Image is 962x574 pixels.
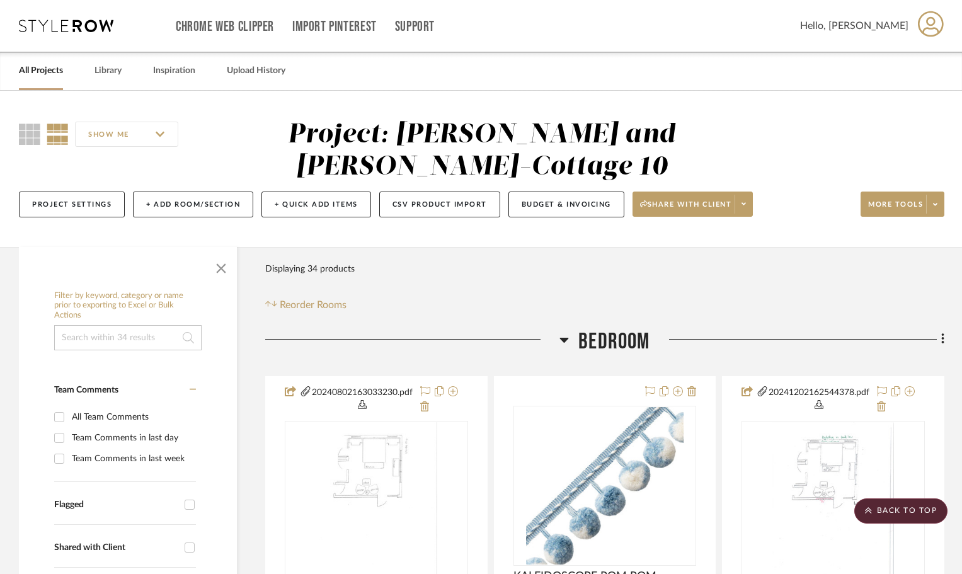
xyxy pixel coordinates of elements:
img: KALEIDOSCOPE POM POM FRINGE [526,407,684,565]
a: Inspiration [153,62,195,79]
button: + Quick Add Items [261,192,371,217]
span: Share with client [640,200,732,219]
button: More tools [861,192,944,217]
scroll-to-top-button: BACK TO TOP [854,498,948,524]
span: Team Comments [54,386,118,394]
a: Import Pinterest [292,21,377,32]
div: All Team Comments [72,407,193,427]
button: Project Settings [19,192,125,217]
div: Displaying 34 products [265,256,355,282]
button: Share with client [633,192,753,217]
button: Reorder Rooms [265,297,346,313]
span: More tools [868,200,923,219]
button: 20241202162544378.pdf [769,384,869,415]
div: Shared with Client [54,542,178,553]
a: Chrome Web Clipper [176,21,274,32]
button: Budget & Invoicing [508,192,624,217]
h6: Filter by keyword, category or name prior to exporting to Excel or Bulk Actions [54,291,202,321]
button: + Add Room/Section [133,192,253,217]
button: 20240802163033230.pdf [312,384,413,415]
span: Hello, [PERSON_NAME] [800,18,908,33]
button: Close [209,253,234,278]
input: Search within 34 results [54,325,202,350]
div: Flagged [54,500,178,510]
a: Upload History [227,62,285,79]
a: Support [395,21,435,32]
div: Team Comments in last week [72,449,193,469]
div: 0 [514,406,696,565]
span: Reorder Rooms [280,297,346,313]
button: CSV Product Import [379,192,500,217]
span: Bedroom [578,328,650,355]
div: Team Comments in last day [72,428,193,448]
a: Library [94,62,122,79]
a: All Projects [19,62,63,79]
div: Project: [PERSON_NAME] and [PERSON_NAME]-Cottage 10 [288,122,675,180]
